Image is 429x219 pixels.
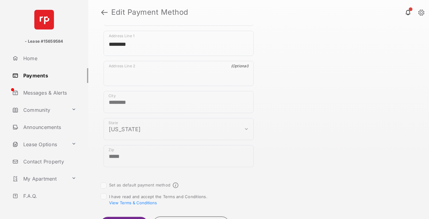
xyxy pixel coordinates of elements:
a: My Apartment [10,171,69,186]
strong: Edit Payment Method [111,9,188,16]
p: - Lease #15659584 [25,38,63,45]
label: Set as default payment method [109,182,170,187]
button: I have read and accept the Terms and Conditions. [109,200,157,205]
div: payment_method_screening[postal_addresses][country] [104,4,254,26]
a: Community [10,103,69,117]
a: Payments [10,68,88,83]
div: payment_method_screening[postal_addresses][postalCode] [104,145,254,167]
a: Contact Property [10,154,88,169]
a: Lease Options [10,137,69,152]
a: F.A.Q. [10,189,88,203]
div: payment_method_screening[postal_addresses][addressLine2] [104,61,254,86]
div: payment_method_screening[postal_addresses][administrativeArea] [104,118,254,140]
span: Default payment method info [173,182,178,188]
div: payment_method_screening[postal_addresses][addressLine1] [104,31,254,56]
a: Home [10,51,88,66]
a: Messages & Alerts [10,85,88,100]
a: Announcements [10,120,88,135]
img: svg+xml;base64,PHN2ZyB4bWxucz0iaHR0cDovL3d3dy53My5vcmcvMjAwMC9zdmciIHdpZHRoPSI2NCIgaGVpZ2h0PSI2NC... [34,10,54,29]
span: I have read and accept the Terms and Conditions. [109,194,207,205]
div: payment_method_screening[postal_addresses][locality] [104,91,254,113]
